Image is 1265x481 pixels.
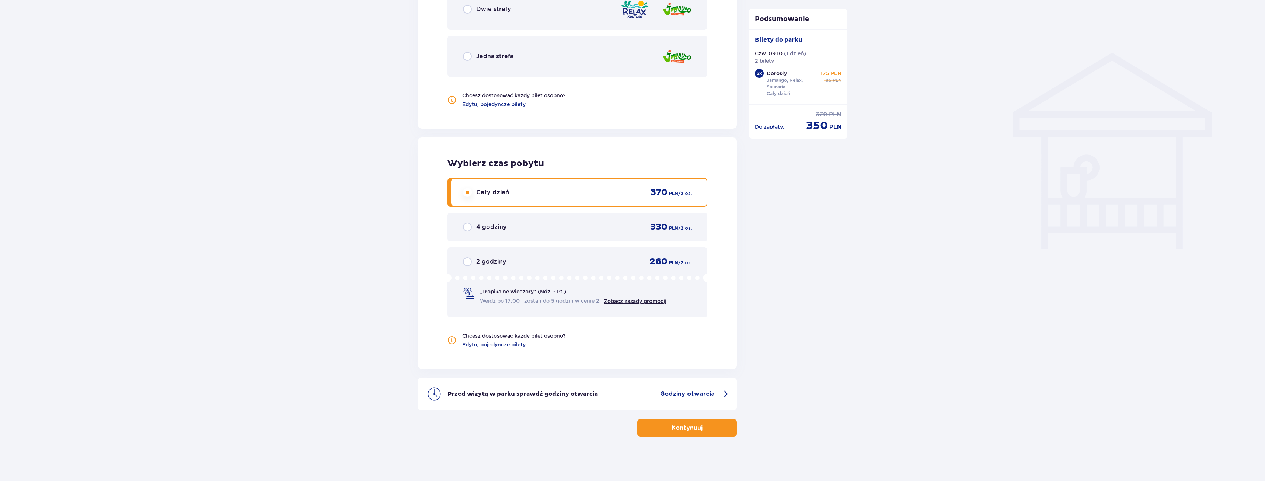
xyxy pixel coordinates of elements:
[784,50,806,57] p: ( 1 dzień )
[755,123,784,130] p: Do zapłaty :
[604,298,666,304] a: Zobacz zasady promocji
[767,77,818,90] p: Jamango, Relax, Saunaria
[650,222,668,233] span: 330
[480,297,601,304] span: Wejdź po 17:00 i zostań do 5 godzin w cenie 2.
[755,69,764,78] div: 2 x
[755,36,802,44] p: Bilety do parku
[476,223,506,231] span: 4 godziny
[476,52,513,60] span: Jedna strefa
[637,419,737,437] button: Kontynuuj
[476,5,511,13] span: Dwie strefy
[447,390,598,398] p: Przed wizytą w parku sprawdź godziny otwarcia
[678,190,692,197] span: / 2 os.
[660,390,715,398] span: Godziny otwarcia
[462,101,526,108] a: Edytuj pojedyncze bilety
[669,190,678,197] span: PLN
[447,158,707,169] h2: Wybierz czas pobytu
[669,225,678,231] span: PLN
[824,77,831,84] span: 185
[816,111,827,119] span: 370
[755,57,774,65] p: 2 bilety
[672,424,703,432] p: Kontynuuj
[820,70,841,77] p: 175 PLN
[662,46,692,67] img: Jamango
[829,123,841,131] span: PLN
[649,256,668,267] span: 260
[651,187,668,198] span: 370
[462,332,566,339] p: Chcesz dostosować każdy bilet osobno?
[829,111,841,119] span: PLN
[755,50,783,57] p: Czw. 09.10
[462,341,526,348] a: Edytuj pojedyncze bilety
[476,258,506,266] span: 2 godziny
[749,15,848,24] p: Podsumowanie
[833,77,841,84] span: PLN
[678,225,692,231] span: / 2 os.
[476,188,509,196] span: Cały dzień
[660,390,728,398] a: Godziny otwarcia
[462,92,566,99] p: Chcesz dostosować każdy bilet osobno?
[669,259,678,266] span: PLN
[806,119,828,133] span: 350
[678,259,692,266] span: / 2 os.
[767,70,787,77] p: Dorosły
[767,90,790,97] p: Cały dzień
[480,288,568,295] span: „Tropikalne wieczory" (Ndz. - Pt.):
